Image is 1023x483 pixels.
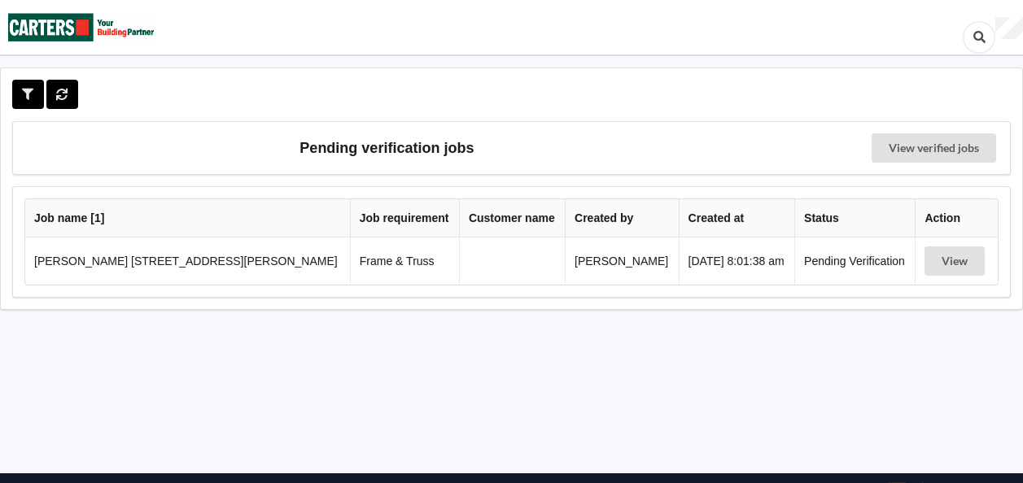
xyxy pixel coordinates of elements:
td: [DATE] 8:01:38 am [679,237,794,285]
td: [PERSON_NAME] [565,237,679,285]
th: Action [915,199,998,237]
button: View [925,246,985,276]
td: [PERSON_NAME] [STREET_ADDRESS][PERSON_NAME] [25,237,350,285]
a: View verified jobs [872,133,996,163]
h3: Pending verification jobs [24,133,750,163]
th: Job name [ 1 ] [25,199,350,237]
th: Customer name [459,199,565,237]
th: Created by [565,199,679,237]
th: Created at [679,199,794,237]
div: User Profile [995,17,1023,40]
th: Job requirement [350,199,459,237]
a: View [925,255,988,268]
td: Pending Verification [794,237,915,285]
th: Status [794,199,915,237]
td: Frame & Truss [350,237,459,285]
img: Carters [8,1,155,54]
